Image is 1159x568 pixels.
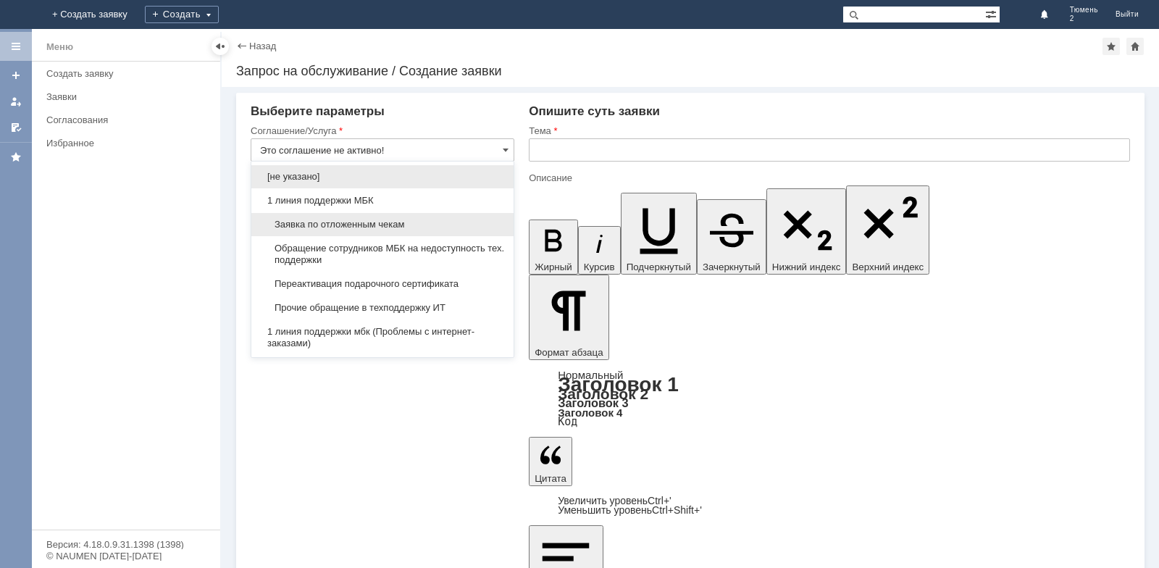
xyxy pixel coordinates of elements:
[1070,14,1098,23] span: 2
[529,437,572,486] button: Цитата
[260,219,505,230] span: Заявка по отложенным чекам
[46,551,206,561] div: © NAUMEN [DATE]-[DATE]
[529,220,578,275] button: Жирный
[558,406,622,419] a: Заголовок 4
[260,195,505,206] span: 1 линия поддержки МБК
[584,262,615,272] span: Курсив
[260,243,505,266] span: Обращение сотрудников МБК на недоступность тех. поддержки
[529,496,1130,515] div: Цитата
[535,347,603,358] span: Формат абзаца
[46,114,212,125] div: Согласования
[41,85,217,108] a: Заявки
[703,262,761,272] span: Зачеркнутый
[766,188,847,275] button: Нижний индекс
[648,495,671,506] span: Ctrl+'
[46,138,196,149] div: Избранное
[260,278,505,290] span: Переактивация подарочного сертификата
[558,495,671,506] a: Increase
[652,504,702,516] span: Ctrl+Shift+'
[578,226,621,275] button: Курсив
[627,262,691,272] span: Подчеркнутый
[46,68,212,79] div: Создать заявку
[4,90,28,113] a: Мои заявки
[4,64,28,87] a: Создать заявку
[41,62,217,85] a: Создать заявку
[46,540,206,549] div: Версия: 4.18.0.9.31.1398 (1398)
[529,173,1127,183] div: Описание
[236,64,1145,78] div: Запрос на обслуживание / Создание заявки
[852,262,924,272] span: Верхний индекс
[558,504,702,516] a: Decrease
[535,473,566,484] span: Цитата
[697,199,766,275] button: Зачеркнутый
[46,38,73,56] div: Меню
[260,326,505,349] span: 1 линия поддержки мбк (Проблемы с интернет-заказами)
[4,116,28,139] a: Мои согласования
[1070,6,1098,14] span: Тюмень
[145,6,219,23] div: Создать
[1126,38,1144,55] div: Сделать домашней страницей
[558,373,679,396] a: Заголовок 1
[846,185,929,275] button: Верхний индекс
[529,370,1130,427] div: Формат абзаца
[985,7,1000,20] span: Расширенный поиск
[558,369,623,381] a: Нормальный
[249,41,276,51] a: Назад
[535,262,572,272] span: Жирный
[212,38,229,55] div: Скрыть меню
[529,275,608,360] button: Формат абзаца
[260,171,505,183] span: [не указано]
[251,104,385,118] span: Выберите параметры
[1102,38,1120,55] div: Добавить в избранное
[46,91,212,102] div: Заявки
[251,126,511,135] div: Соглашение/Услуга
[558,385,648,402] a: Заголовок 2
[621,193,697,275] button: Подчеркнутый
[772,262,841,272] span: Нижний индекс
[260,302,505,314] span: Прочие обращение в техподдержку ИТ
[558,415,577,428] a: Код
[529,104,660,118] span: Опишите суть заявки
[41,109,217,131] a: Согласования
[558,396,628,409] a: Заголовок 3
[529,126,1127,135] div: Тема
